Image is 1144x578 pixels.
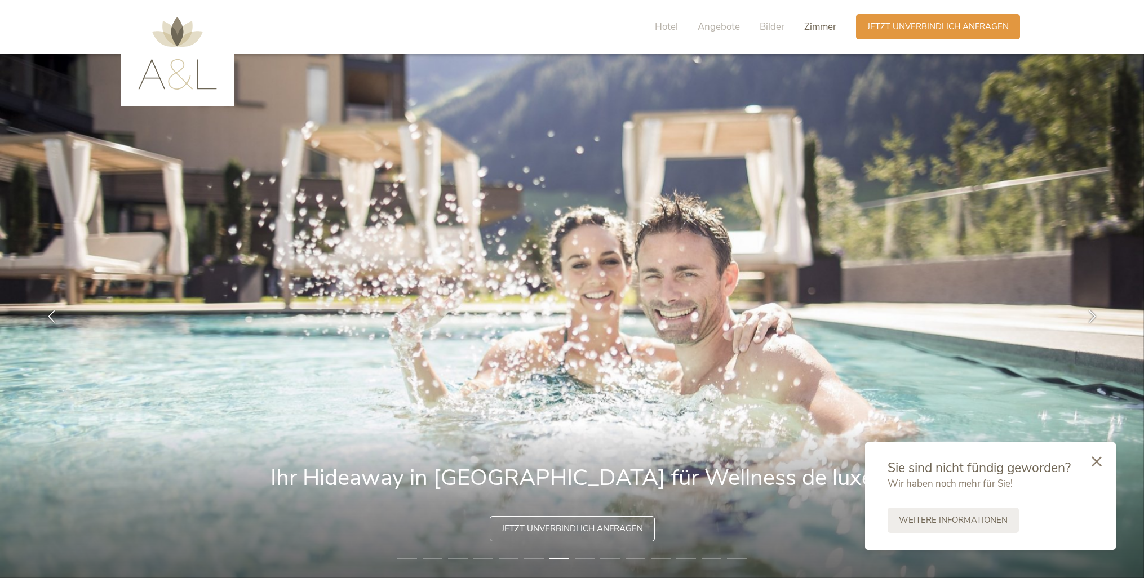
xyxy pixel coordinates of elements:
[899,514,1008,526] span: Weitere Informationen
[888,508,1019,533] a: Weitere Informationen
[760,20,784,33] span: Bilder
[867,21,1009,33] span: Jetzt unverbindlich anfragen
[655,20,678,33] span: Hotel
[888,477,1013,490] span: Wir haben noch mehr für Sie!
[888,459,1071,477] span: Sie sind nicht fündig geworden?
[804,20,836,33] span: Zimmer
[502,523,643,535] span: Jetzt unverbindlich anfragen
[698,20,740,33] span: Angebote
[138,17,217,90] img: AMONTI & LUNARIS Wellnessresort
